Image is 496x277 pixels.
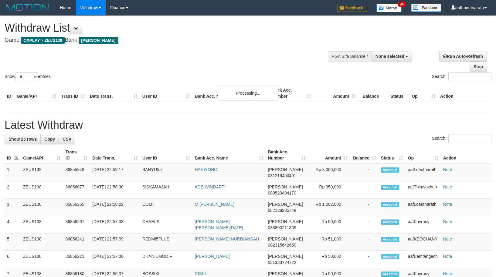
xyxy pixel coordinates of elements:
td: Rp 3,000,000 [308,164,350,181]
td: DHANIEMODIF [140,251,192,268]
span: [PERSON_NAME] [268,219,303,224]
td: [DATE] 22:57:38 [90,216,140,233]
td: ZEUS138 [21,199,63,216]
td: aafLoeutnarath [406,164,441,181]
td: - [350,181,379,199]
td: aafThimsokhen [406,181,441,199]
td: - [350,164,379,181]
td: [DATE] 22:57:00 [90,251,140,268]
a: Note [443,167,452,172]
th: ID [5,85,14,102]
td: ZEUS138 [21,216,63,233]
span: Show 25 rows [8,137,37,142]
a: Note [443,202,452,207]
span: [PERSON_NAME] [268,167,303,172]
div: PGA Site Balance / [328,51,372,61]
a: RISKI [195,271,206,276]
td: 2 [5,181,21,199]
span: [PERSON_NAME] [268,237,303,241]
th: Action [438,85,491,102]
th: User ID [140,85,192,102]
th: Op [409,85,438,102]
a: Note [443,237,452,241]
th: Trans ID [59,85,87,102]
a: Note [443,254,452,259]
h1: Latest Withdraw [5,119,491,131]
td: 5 [5,233,21,251]
a: HARIYONO [195,167,218,172]
th: Amount [314,85,358,102]
td: 6 [5,251,21,268]
th: User ID: activate to sort column ascending [140,146,192,164]
th: Bank Acc. Number [269,85,314,102]
label: Show entries [5,72,51,81]
th: Bank Acc. Name [192,85,269,102]
input: Search: [448,72,491,81]
a: [PERSON_NAME] NURDIANSAH [195,237,259,241]
span: [PERSON_NAME] [268,271,303,276]
a: Note [443,271,452,276]
img: Button%20Memo.svg [376,4,402,12]
td: [DATE] 22:59:17 [90,164,140,181]
td: - [350,199,379,216]
a: Stop [470,61,487,72]
td: 4 [5,216,21,233]
td: aafLoeutnarath [406,199,441,216]
a: CSV [59,134,75,144]
span: Copy [44,137,55,142]
a: Run Auto-Refresh [439,51,487,61]
label: Search: [432,72,491,81]
span: Copy 089529404170 to clipboard [268,191,296,195]
span: [PERSON_NAME] [268,184,303,189]
label: Search: [432,134,491,143]
span: OXPLAY > ZEUS138 [21,37,65,44]
span: Copy 082138235748 to clipboard [268,208,296,213]
span: None selected [375,54,404,59]
td: - [350,251,379,268]
td: ZEUS138 [21,251,63,268]
select: Showentries [15,72,38,81]
span: Copy 081219453491 to clipboard [268,173,296,178]
th: Balance: activate to sort column ascending [350,146,379,164]
img: MOTION_logo.png [5,3,51,12]
td: 86856077 [63,181,90,199]
th: Bank Acc. Name: activate to sort column ascending [192,146,266,164]
img: panduan.png [411,4,441,12]
td: 86856265 [63,199,90,216]
th: ID: activate to sort column descending [5,146,21,164]
th: Balance [358,85,388,102]
img: Feedback.jpg [337,4,367,12]
a: Note [443,184,452,189]
td: CHAELS [140,216,192,233]
td: COLIII [140,199,192,216]
h4: Game: Bank: [5,37,324,43]
td: - [350,233,379,251]
span: Accepted [381,237,399,242]
span: Copy 081333724722 to clipboard [268,260,296,265]
input: Search: [448,134,491,143]
a: Copy [40,134,59,144]
td: - [350,216,379,233]
span: 34 [398,2,406,7]
td: [DATE] 22:58:30 [90,181,140,199]
button: None selected [372,51,412,61]
td: [DATE] 22:58:22 [90,199,140,216]
th: Game/API: activate to sort column ascending [21,146,63,164]
span: Accepted [381,185,399,190]
span: Copy 082315642650 to clipboard [268,243,296,247]
h1: Withdraw List [5,22,324,34]
span: [PERSON_NAME] [268,254,303,259]
td: Rp 1,002,000 [308,199,350,216]
td: 3 [5,199,21,216]
td: 86856221 [63,251,90,268]
th: Status: activate to sort column ascending [379,146,406,164]
span: Copy 083890211369 to clipboard [268,225,296,230]
th: Op: activate to sort column ascending [406,146,441,164]
td: [DATE] 22:57:09 [90,233,140,251]
td: ZEUS138 [21,233,63,251]
td: 86856241 [63,233,90,251]
td: aafEamtangech [406,251,441,268]
a: Show 25 rows [5,134,41,144]
div: Processing... [218,86,278,101]
td: BANYU55 [140,164,192,181]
